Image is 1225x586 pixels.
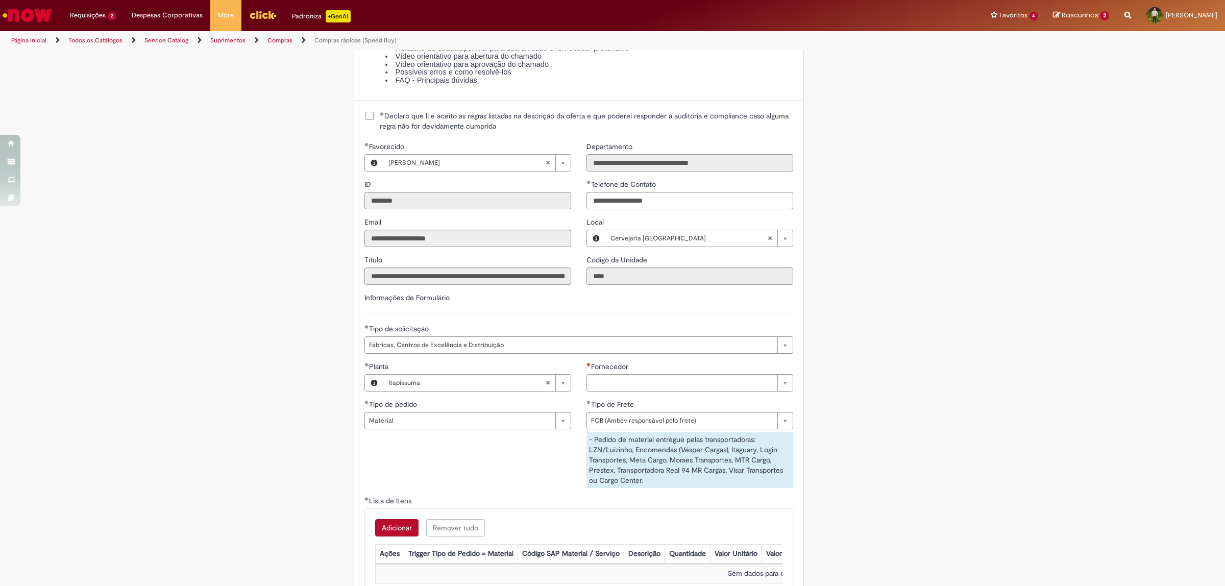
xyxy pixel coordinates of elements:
a: Compras rápidas (Speed Buy) [314,36,397,44]
th: Valor Total Moeda [762,545,827,564]
div: - Pedido de material entregue pelas transportadoras: LZN/Luizinho, Encomendas (Vésper Cargas), It... [586,432,793,488]
th: Trigger Tipo de Pedido = Material [404,545,518,564]
span: Lista de Itens [369,496,413,505]
span: Tipo de Frete [591,400,636,409]
img: click_logo_yellow_360x200.png [249,7,277,22]
span: Obrigatório Preenchido [586,180,591,184]
label: Informações de Formulário [364,293,450,302]
li: Possíveis erros e como resolvê-los [385,68,793,77]
label: Somente leitura - Email [364,217,383,227]
li: Vídeo orientativo para aprovação do chamado [385,61,793,69]
span: Telefone de Contato [591,180,658,189]
li: FAQ - Principais dúvidas [385,77,793,85]
abbr: Limpar campo Planta [540,375,555,391]
span: Somente leitura - Departamento [586,142,634,151]
span: Fábricas, Centros de Excelência e Distribuição [369,337,772,353]
button: Planta, Visualizar este registro Itapissuma [365,375,383,391]
th: Descrição [624,545,665,564]
span: Obrigatório Preenchido [380,112,384,116]
a: Limpar campo Fornecedor [586,374,793,392]
input: ID [364,192,571,209]
span: FOB (Ambev responsável pelo frete) [591,412,772,429]
span: Rascunhos [1062,10,1098,20]
span: 4 [1030,12,1038,20]
span: Somente leitura - Código da Unidade [586,255,649,264]
span: [PERSON_NAME] [1166,11,1217,19]
span: Planta [369,362,390,371]
a: Service Catalog [144,36,188,44]
span: Requisições [70,10,106,20]
span: Tipo de solicitação [369,324,431,333]
span: Obrigatório Preenchido [364,325,369,329]
li: Vídeo orientativo para abertura do chamado [385,53,793,61]
abbr: Limpar campo Local [762,230,777,247]
div: Padroniza [292,10,351,22]
span: Obrigatório Preenchido [364,142,369,146]
a: Compras [267,36,292,44]
span: Declaro que li e aceito as regras listadas na descrição da oferta e que poderei responder a audit... [380,111,793,131]
span: 2 [1100,11,1109,20]
td: Sem dados para exibir [375,565,1150,583]
th: Quantidade [665,545,710,564]
a: Todos os Catálogos [68,36,122,44]
span: Local [586,217,606,227]
p: +GenAi [326,10,351,22]
label: Somente leitura - Departamento [586,141,634,152]
abbr: Limpar campo Favorecido [540,155,555,171]
span: [PERSON_NAME] [388,155,545,171]
span: Itapissuma [388,375,545,391]
span: Necessários - Favorecido [369,142,406,151]
span: Obrigatório Preenchido [364,362,369,367]
a: [PERSON_NAME]Limpar campo Favorecido [383,155,571,171]
a: Cervejaria [GEOGRAPHIC_DATA]Limpar campo Local [605,230,793,247]
a: Rascunhos [1053,11,1109,20]
label: Somente leitura - Código da Unidade [586,255,649,265]
input: Telefone de Contato [586,192,793,209]
span: 2 [108,12,116,20]
span: Tipo de pedido [369,400,419,409]
th: Valor Unitário [710,545,762,564]
span: More [218,10,234,20]
a: ItapissumaLimpar campo Planta [383,375,571,391]
span: Favoritos [999,10,1027,20]
span: Necessários [586,362,591,367]
span: Obrigatório Preenchido [364,400,369,404]
span: Obrigatório Preenchido [586,400,591,404]
span: Somente leitura - Título [364,255,384,264]
button: Favorecido, Visualizar este registro Cleiton Salvino da Silva [365,155,383,171]
th: Ações [375,545,404,564]
label: Somente leitura - ID [364,179,373,189]
button: Add a row for Lista de Itens [375,519,419,536]
th: Código SAP Material / Serviço [518,545,624,564]
input: Departamento [586,154,793,172]
span: Cervejaria [GEOGRAPHIC_DATA] [610,230,767,247]
a: Página inicial [11,36,46,44]
button: Local, Visualizar este registro Cervejaria Pernambuco [587,230,605,247]
input: Email [364,230,571,247]
span: Obrigatório Preenchido [364,497,369,501]
input: Título [364,267,571,285]
label: Somente leitura - Título [364,255,384,265]
ul: Trilhas de página [8,31,809,50]
input: Código da Unidade [586,267,793,285]
span: Somente leitura - ID [364,180,373,189]
span: Material [369,412,550,429]
img: ServiceNow [1,5,54,26]
span: Fornecedor [591,362,630,371]
a: Suprimentos [210,36,246,44]
span: Despesas Corporativas [132,10,203,20]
